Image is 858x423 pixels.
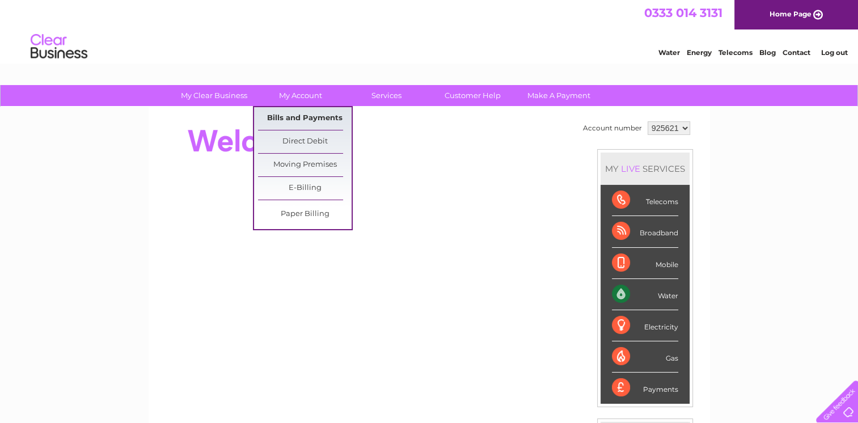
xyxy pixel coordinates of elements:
a: My Account [253,85,347,106]
a: Paper Billing [258,203,352,226]
a: Contact [783,48,810,57]
a: Customer Help [426,85,519,106]
a: Services [340,85,433,106]
a: Moving Premises [258,154,352,176]
a: Direct Debit [258,130,352,153]
div: Mobile [612,248,678,279]
div: Telecoms [612,185,678,216]
a: Log out [821,48,847,57]
div: Payments [612,373,678,403]
a: Water [658,48,680,57]
a: 0333 014 3131 [644,6,722,20]
div: Water [612,279,678,310]
div: LIVE [619,163,643,174]
a: E-Billing [258,177,352,200]
img: logo.png [30,29,88,64]
a: Telecoms [718,48,753,57]
div: Electricity [612,310,678,341]
div: Broadband [612,216,678,247]
div: MY SERVICES [601,153,690,185]
a: Energy [687,48,712,57]
a: My Clear Business [167,85,261,106]
div: Clear Business is a trading name of Verastar Limited (registered in [GEOGRAPHIC_DATA] No. 3667643... [162,6,698,55]
td: Account number [580,119,645,138]
div: Gas [612,341,678,373]
a: Bills and Payments [258,107,352,130]
a: Blog [759,48,776,57]
a: Make A Payment [512,85,606,106]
